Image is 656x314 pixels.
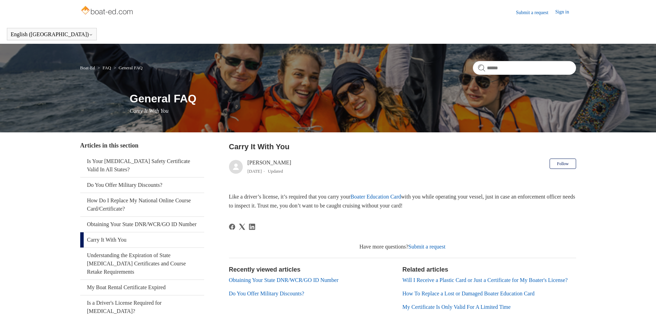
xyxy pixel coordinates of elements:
a: FAQ [103,65,111,70]
a: Obtaining Your State DNR/WCR/GO ID Number [80,217,204,232]
div: Live chat [633,291,651,309]
a: Obtaining Your State DNR/WCR/GO ID Number [229,277,339,283]
span: Articles in this section [80,142,138,149]
a: Submit a request [516,9,555,16]
img: Boat-Ed Help Center home page [80,4,135,18]
a: My Boat Rental Certificate Expired [80,280,204,295]
h2: Related articles [403,265,576,274]
div: [PERSON_NAME] [248,159,291,175]
a: Facebook [229,224,235,230]
a: Carry It With You [80,232,204,247]
svg: Share this page on X Corp [239,224,245,230]
li: FAQ [96,65,112,70]
button: Follow Article [550,159,576,169]
a: LinkedIn [249,224,255,230]
span: Carry It With You [130,108,169,114]
a: Boat-Ed [80,65,95,70]
a: Boater Education Card [351,194,401,200]
h2: Recently viewed articles [229,265,396,274]
button: English ([GEOGRAPHIC_DATA]) [11,31,93,38]
a: How Do I Replace My National Online Course Card/Certificate? [80,193,204,216]
h2: Carry It With You [229,141,576,152]
a: X Corp [239,224,245,230]
a: How To Replace a Lost or Damaged Boater Education Card [403,291,535,296]
a: Submit a request [408,244,446,250]
a: Sign in [555,8,576,17]
a: Do You Offer Military Discounts? [229,291,304,296]
p: Like a driver’s license, it’s required that you carry your with you while operating your vessel, ... [229,192,576,210]
li: Updated [268,169,283,174]
a: My Certificate Is Only Valid For A Limited Time [403,304,511,310]
a: Understanding the Expiration of State [MEDICAL_DATA] Certificates and Course Retake Requirements [80,248,204,280]
a: Is Your [MEDICAL_DATA] Safety Certificate Valid In All States? [80,154,204,177]
li: General FAQ [112,65,143,70]
svg: Share this page on Facebook [229,224,235,230]
a: General FAQ [119,65,143,70]
input: Search [473,61,576,75]
time: 05/31/2024, 08:06 [248,169,262,174]
h1: General FAQ [130,90,576,107]
svg: Share this page on LinkedIn [249,224,255,230]
div: Have more questions? [229,243,576,251]
li: Boat-Ed [80,65,96,70]
a: Do You Offer Military Discounts? [80,178,204,193]
a: Will I Receive a Plastic Card or Just a Certificate for My Boater's License? [403,277,568,283]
